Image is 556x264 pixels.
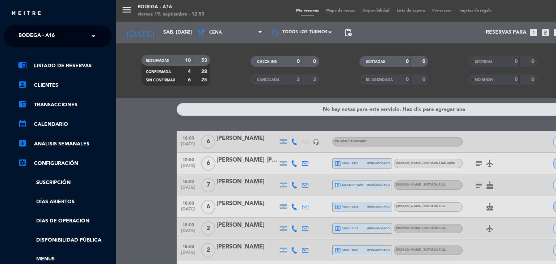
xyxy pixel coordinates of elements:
i: assessment [18,139,27,148]
a: Días de Operación [18,217,112,225]
a: account_boxClientes [18,81,112,90]
a: Menus [18,255,112,263]
i: calendar_month [18,119,27,128]
a: assessmentANÁLISIS SEMANALES [18,140,112,148]
a: Días abiertos [18,198,112,206]
a: Configuración [18,159,112,168]
a: account_balance_walletTransacciones [18,101,112,109]
i: account_box [18,80,27,89]
a: calendar_monthCalendario [18,120,112,129]
a: Disponibilidad pública [18,236,112,244]
img: MEITRE [11,11,42,16]
i: account_balance_wallet [18,100,27,108]
i: settings_applications [18,158,27,167]
a: Suscripción [18,179,112,187]
a: chrome_reader_modeListado de Reservas [18,61,112,70]
i: chrome_reader_mode [18,61,27,69]
span: Bodega - A16 [18,29,55,44]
